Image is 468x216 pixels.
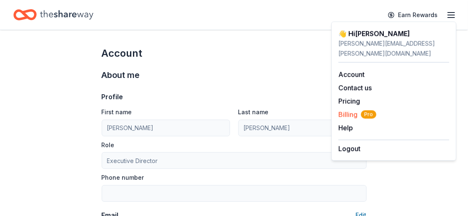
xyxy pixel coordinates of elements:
div: Account [102,47,367,60]
a: Earn Rewards [383,8,443,23]
button: BillingPro [338,110,376,120]
button: Logout [338,144,360,154]
a: Account [338,70,365,79]
div: About me [102,68,367,82]
button: Help [338,123,353,133]
div: Profile [102,92,123,102]
span: Pro [361,111,376,119]
label: Phone number [102,173,144,182]
label: Last name [238,108,269,116]
span: Billing [338,110,376,120]
a: Pricing [338,97,360,105]
label: Role [102,141,115,149]
label: First name [102,108,132,116]
a: Home [13,5,93,25]
div: [PERSON_NAME][EMAIL_ADDRESS][PERSON_NAME][DOMAIN_NAME] [338,39,449,59]
div: 👋 Hi [PERSON_NAME] [338,29,449,39]
button: Contact us [338,83,372,93]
